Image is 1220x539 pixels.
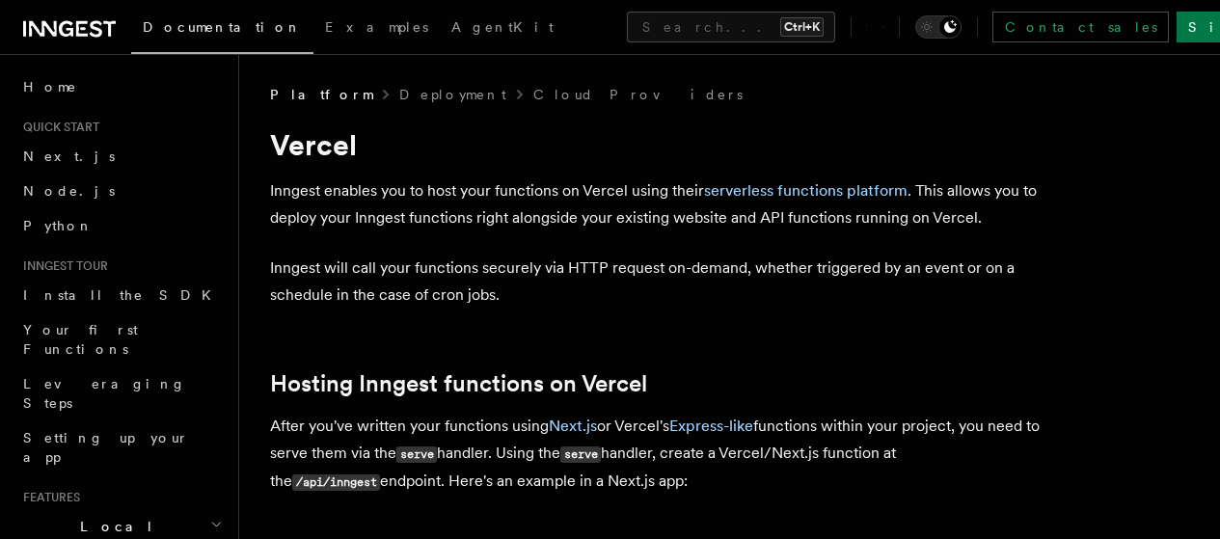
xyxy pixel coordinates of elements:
[15,366,227,420] a: Leveraging Steps
[270,370,647,397] a: Hosting Inngest functions on Vercel
[23,218,94,233] span: Python
[780,17,824,37] kbd: Ctrl+K
[15,420,227,474] a: Setting up your app
[292,474,380,491] code: /api/inngest
[23,376,186,411] span: Leveraging Steps
[627,12,835,42] button: Search...Ctrl+K
[15,208,227,243] a: Python
[440,6,565,52] a: AgentKit
[396,446,437,463] code: serve
[270,413,1042,496] p: After you've written your functions using or Vercel's functions within your project, you need to ...
[15,258,108,274] span: Inngest tour
[915,15,962,39] button: Toggle dark mode
[270,85,372,104] span: Platform
[325,19,428,35] span: Examples
[131,6,313,54] a: Documentation
[270,127,1042,162] h1: Vercel
[15,120,99,135] span: Quick start
[313,6,440,52] a: Examples
[533,85,743,104] a: Cloud Providers
[15,174,227,208] a: Node.js
[23,77,77,96] span: Home
[23,287,223,303] span: Install the SDK
[15,278,227,312] a: Install the SDK
[143,19,302,35] span: Documentation
[23,430,189,465] span: Setting up your app
[270,177,1042,231] p: Inngest enables you to host your functions on Vercel using their . This allows you to deploy your...
[23,322,138,357] span: Your first Functions
[560,446,601,463] code: serve
[15,139,227,174] a: Next.js
[270,255,1042,309] p: Inngest will call your functions securely via HTTP request on-demand, whether triggered by an eve...
[549,417,597,435] a: Next.js
[23,183,115,199] span: Node.js
[15,312,227,366] a: Your first Functions
[451,19,554,35] span: AgentKit
[23,148,115,164] span: Next.js
[704,181,908,200] a: serverless functions platform
[15,490,80,505] span: Features
[669,417,753,435] a: Express-like
[992,12,1169,42] a: Contact sales
[399,85,506,104] a: Deployment
[15,69,227,104] a: Home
